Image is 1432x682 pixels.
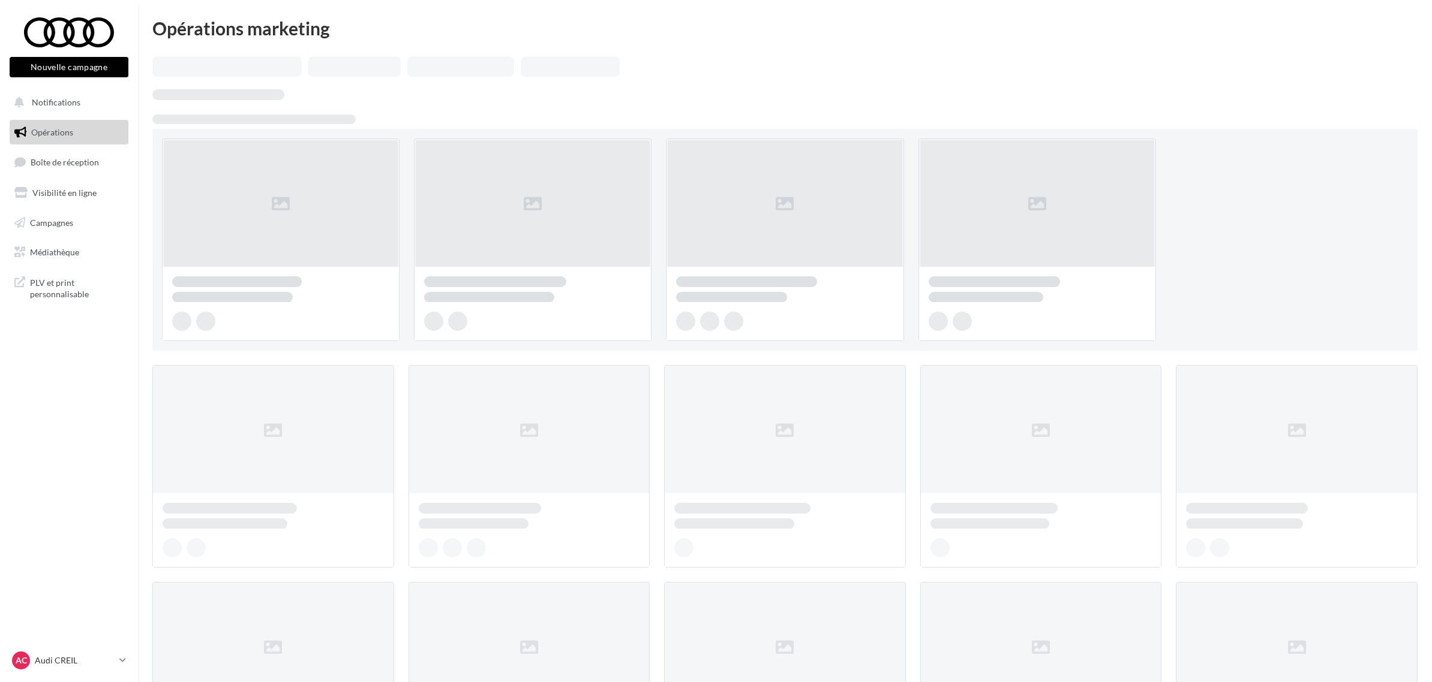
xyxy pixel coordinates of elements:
[7,210,131,236] a: Campagnes
[31,157,99,167] span: Boîte de réception
[32,97,80,107] span: Notifications
[30,247,79,257] span: Médiathèque
[16,654,27,666] span: AC
[7,240,131,265] a: Médiathèque
[31,127,73,137] span: Opérations
[7,120,131,145] a: Opérations
[7,90,126,115] button: Notifications
[32,188,97,198] span: Visibilité en ligne
[35,654,115,666] p: Audi CREIL
[7,270,131,305] a: PLV et print personnalisable
[7,149,131,175] a: Boîte de réception
[30,274,124,300] span: PLV et print personnalisable
[10,649,128,672] a: AC Audi CREIL
[10,57,128,77] button: Nouvelle campagne
[152,19,1418,37] div: Opérations marketing
[7,180,131,206] a: Visibilité en ligne
[30,217,73,227] span: Campagnes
